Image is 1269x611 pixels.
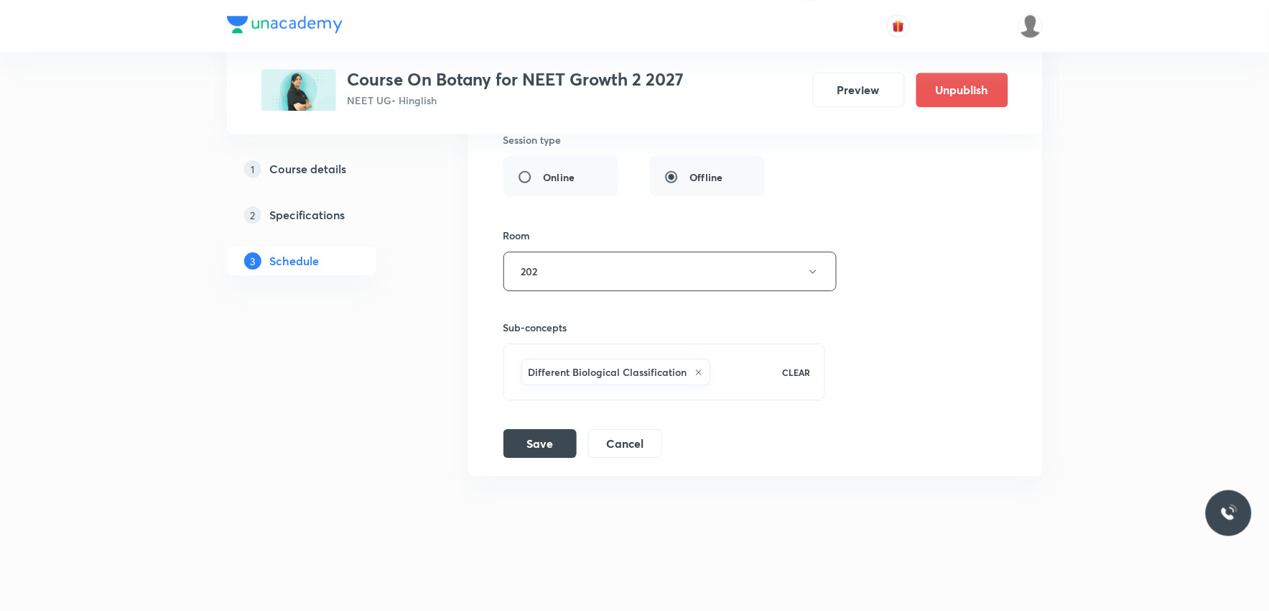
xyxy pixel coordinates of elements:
[227,16,343,33] img: Company Logo
[1018,14,1043,38] img: Arvind Bhargav
[261,69,336,111] img: BAE825AE-AF51-4204-94F9-443B4D0CBD0E_plus.png
[227,16,343,37] a: Company Logo
[270,160,347,178] h5: Course details
[348,93,684,108] p: NEET UG • Hinglish
[503,228,531,243] h6: Room
[227,155,422,183] a: 1Course details
[916,73,1008,107] button: Unpublish
[529,364,687,380] h6: Different Biological Classification
[813,73,905,107] button: Preview
[244,160,261,178] p: 1
[588,429,662,458] button: Cancel
[270,206,345,224] h5: Specifications
[503,252,837,291] button: 202
[892,19,905,32] img: avatar
[782,366,810,379] p: CLEAR
[348,69,684,90] h3: Course On Botany for NEET Growth 2 2027
[244,252,261,270] p: 3
[244,206,261,224] p: 2
[1220,505,1237,522] img: ttu
[270,252,320,270] h5: Schedule
[227,201,422,229] a: 2Specifications
[887,14,910,37] button: avatar
[503,132,562,147] h6: Session type
[503,320,826,335] h6: Sub-concepts
[503,429,577,458] button: Save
